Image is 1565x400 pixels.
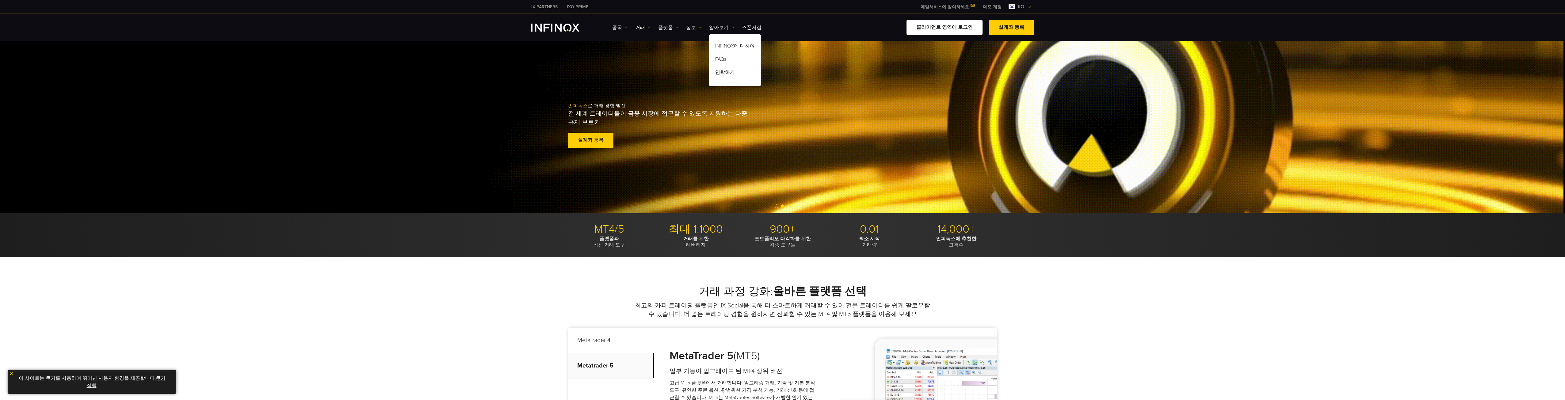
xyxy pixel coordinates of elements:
strong: 포트폴리오 다각화를 위한 [754,236,811,242]
a: INFINOX [527,4,562,10]
strong: 최소 시작 [859,236,880,242]
a: 정보 [686,24,701,31]
h2: 거래 과정 강화: [568,285,997,298]
span: Go to slide 1 [775,204,778,208]
p: 각종 도구들 [742,236,824,248]
p: MT4/5 [568,223,650,236]
a: 종목 [612,24,628,31]
p: Metatrader 5 [568,353,654,379]
span: 인피녹스 [568,103,588,109]
p: 전 세계 트레이더들이 금융 시장에 접근할 수 있도록 지원하는 다중 규제 브로커 [568,109,750,127]
h3: (MT5) [670,349,816,363]
p: 900+ [742,223,824,236]
p: 0.01 [828,223,910,236]
span: Go to slide 3 [787,204,791,208]
a: 연락하기 [709,67,761,80]
div: 로 거래 경험 발전 [568,93,796,159]
h4: 일부 기능이 업그레이드 된 MT4 상위 버전 [670,367,816,375]
a: FAQs [709,54,761,67]
p: 고객수 [915,236,997,248]
a: 거래 [635,24,651,31]
a: 플랫폼 [658,24,678,31]
p: 이 사이트는 쿠키를 사용하여 뛰어난 사용자 환경을 제공합니다. . [11,373,173,391]
strong: 거래를 위한 [683,236,709,242]
p: Metatrader 4 [568,328,654,353]
p: 최고의 카피 트레이딩 플랫폼인 IX Social을 통해 더 스마트하게 거래할 수 있어 전문 트레이더를 쉽게 팔로우할 수 있습니다. 더 넓은 트레이딩 경험을 원하시면 신뢰할 수... [634,301,931,318]
a: 실계좌 등록 [989,20,1034,35]
a: INFINOX에 대하여 [709,40,761,54]
span: ko [1015,3,1027,10]
a: INFINOX MENU [979,4,1006,10]
p: 레버리지 [655,236,737,248]
strong: 인피녹스에 추천한 [936,236,976,242]
a: 스폰서십 [742,24,762,31]
a: INFINOX [562,4,593,10]
p: 거래량 [828,236,910,248]
a: 메일서비스에 참여하세요 [916,4,979,10]
img: yellow close icon [9,371,13,376]
a: 클라이언트 영역에 로그인 [907,20,983,35]
a: 알아보기 [709,24,734,31]
strong: MetaTrader 5 [670,349,734,362]
p: 14,000+ [915,223,997,236]
a: 실계좌 등록 [568,133,613,148]
strong: 올바른 플랫폼 선택 [773,285,867,298]
a: INFINOX Logo [531,24,594,32]
p: 최대 1:1000 [655,223,737,236]
span: Go to slide 2 [781,204,784,208]
strong: 플랫폼과 [599,236,619,242]
p: 최신 거래 도구 [568,236,650,248]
